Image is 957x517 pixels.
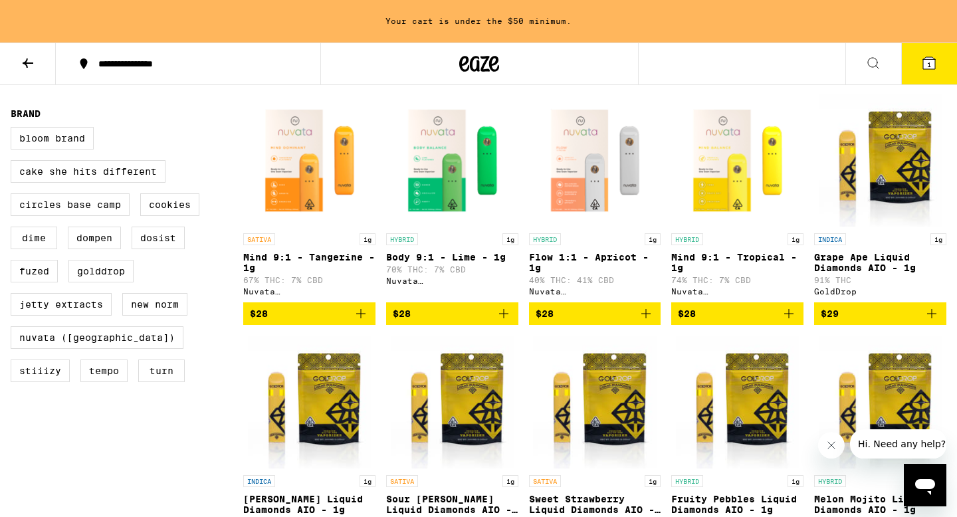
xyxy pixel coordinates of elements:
[814,233,846,245] p: INDICA
[819,94,942,227] img: GoldDrop - Grape Ape Liquid Diamonds AIO - 1g
[360,475,375,487] p: 1g
[132,227,185,249] label: Dosist
[360,233,375,245] p: 1g
[11,326,183,349] label: Nuvata ([GEOGRAPHIC_DATA])
[529,233,561,245] p: HYBRID
[386,252,518,262] p: Body 9:1 - Lime - 1g
[68,260,134,282] label: GoldDrop
[243,252,375,273] p: Mind 9:1 - Tangerine - 1g
[533,336,656,468] img: GoldDrop - Sweet Strawberry Liquid Diamonds AIO - 1g
[529,94,661,302] a: Open page for Flow 1:1 - Apricot - 1g from Nuvata (CA)
[671,233,703,245] p: HYBRID
[68,227,121,249] label: Dompen
[138,360,185,382] label: turn
[386,276,518,285] div: Nuvata ([GEOGRAPHIC_DATA])
[386,94,518,227] img: Nuvata (CA) - Body 9:1 - Lime - 1g
[671,494,803,515] p: Fruity Pebbles Liquid Diamonds AIO - 1g
[671,302,803,325] button: Add to bag
[814,276,946,284] p: 91% THC
[529,475,561,487] p: SATIVA
[243,287,375,296] div: Nuvata ([GEOGRAPHIC_DATA])
[671,252,803,273] p: Mind 9:1 - Tropical - 1g
[11,160,165,183] label: Cake She Hits Different
[386,302,518,325] button: Add to bag
[140,193,199,216] label: Cookies
[386,94,518,302] a: Open page for Body 9:1 - Lime - 1g from Nuvata (CA)
[11,260,58,282] label: Fuzed
[930,233,946,245] p: 1g
[529,276,661,284] p: 40% THC: 41% CBD
[678,308,696,319] span: $28
[671,94,803,302] a: Open page for Mind 9:1 - Tropical - 1g from Nuvata (CA)
[391,336,514,468] img: GoldDrop - Sour Tangie Liquid Diamonds AIO - 1g
[11,360,70,382] label: STIIIZY
[819,336,942,468] img: GoldDrop - Melon Mojito Liquid Diamonds AIO - 1g
[243,94,375,302] a: Open page for Mind 9:1 - Tangerine - 1g from Nuvata (CA)
[814,302,946,325] button: Add to bag
[80,360,128,382] label: Tempo
[645,233,661,245] p: 1g
[788,233,803,245] p: 1g
[529,494,661,515] p: Sweet Strawberry Liquid Diamonds AIO - 1g
[821,308,839,319] span: $29
[818,432,845,459] iframe: Close message
[536,308,554,319] span: $28
[248,336,371,468] img: GoldDrop - King Louis Liquid Diamonds AIO - 1g
[814,475,846,487] p: HYBRID
[386,265,518,274] p: 70% THC: 7% CBD
[243,276,375,284] p: 67% THC: 7% CBD
[529,302,661,325] button: Add to bag
[788,475,803,487] p: 1g
[386,233,418,245] p: HYBRID
[814,252,946,273] p: Grape Ape Liquid Diamonds AIO - 1g
[243,475,275,487] p: INDICA
[122,293,187,316] label: New Norm
[11,293,112,316] label: Jetty Extracts
[676,336,799,468] img: GoldDrop - Fruity Pebbles Liquid Diamonds AIO - 1g
[11,193,130,216] label: Circles Base Camp
[850,429,946,459] iframe: Message from company
[11,127,94,150] label: Bloom Brand
[671,475,703,487] p: HYBRID
[243,94,375,227] img: Nuvata (CA) - Mind 9:1 - Tangerine - 1g
[11,108,41,119] legend: Brand
[243,233,275,245] p: SATIVA
[386,475,418,487] p: SATIVA
[671,287,803,296] div: Nuvata ([GEOGRAPHIC_DATA])
[529,287,661,296] div: Nuvata ([GEOGRAPHIC_DATA])
[671,94,803,227] img: Nuvata (CA) - Mind 9:1 - Tropical - 1g
[393,308,411,319] span: $28
[814,94,946,302] a: Open page for Grape Ape Liquid Diamonds AIO - 1g from GoldDrop
[529,252,661,273] p: Flow 1:1 - Apricot - 1g
[927,60,931,68] span: 1
[250,308,268,319] span: $28
[814,287,946,296] div: GoldDrop
[814,494,946,515] p: Melon Mojito Liquid Diamonds AIO - 1g
[243,302,375,325] button: Add to bag
[243,494,375,515] p: [PERSON_NAME] Liquid Diamonds AIO - 1g
[645,475,661,487] p: 1g
[502,475,518,487] p: 1g
[502,233,518,245] p: 1g
[386,494,518,515] p: Sour [PERSON_NAME] Liquid Diamonds AIO - 1g
[901,43,957,84] button: 1
[11,227,57,249] label: DIME
[671,276,803,284] p: 74% THC: 7% CBD
[529,94,661,227] img: Nuvata (CA) - Flow 1:1 - Apricot - 1g
[904,464,946,506] iframe: Button to launch messaging window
